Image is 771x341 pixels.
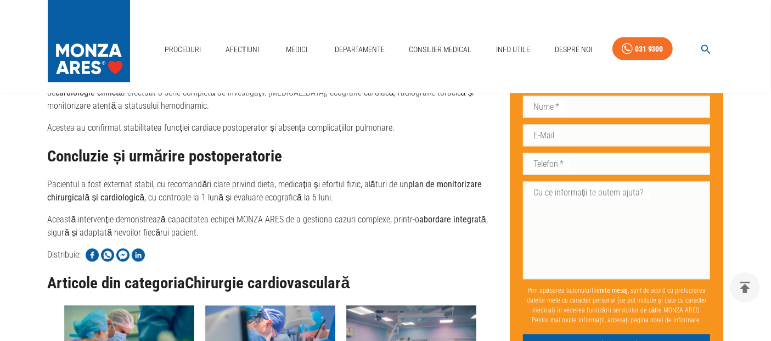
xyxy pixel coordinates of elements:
div: 031 9300 [635,42,663,56]
p: Pacientul a fost externat stabil, cu recomandări clare privind dieta, medicația și efortul fizic,... [48,178,493,205]
img: Share on LinkedIn [132,249,145,262]
strong: cardiologie clinică [56,88,121,98]
a: Despre Noi [550,38,596,61]
a: 031 9300 [612,37,673,61]
img: Share on Facebook Messenger [116,249,130,262]
img: Share on WhatsApp [101,249,114,262]
b: Trimite mesaj [591,287,628,294]
button: delete [730,272,760,303]
a: Medici [279,38,314,61]
p: Această intervenție demonstrează capacitatea echipei MONZA ARES de a gestiona cazuri complexe, pr... [48,214,493,240]
p: Distribuie: [48,249,81,262]
a: Departamente [330,38,389,61]
p: Acestea au confirmat stabilitatea funcției cardiace postoperator și absența complicațiilor pulmon... [48,122,493,135]
h2: Concluzie și urmărire postoperatorie [48,148,493,166]
a: Afecțiuni [221,38,264,61]
img: Share on Facebook [86,249,99,262]
strong: abordare integrată [419,215,486,225]
a: Proceduri [160,38,205,61]
a: Info Utile [492,38,534,61]
a: Consilier Medical [404,38,476,61]
h3: Articole din categoria Chirurgie cardiovasculară [48,275,493,293]
p: Prin apăsarea butonului , sunt de acord cu prelucrarea datelor mele cu caracter personal (ce pot ... [523,281,710,329]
